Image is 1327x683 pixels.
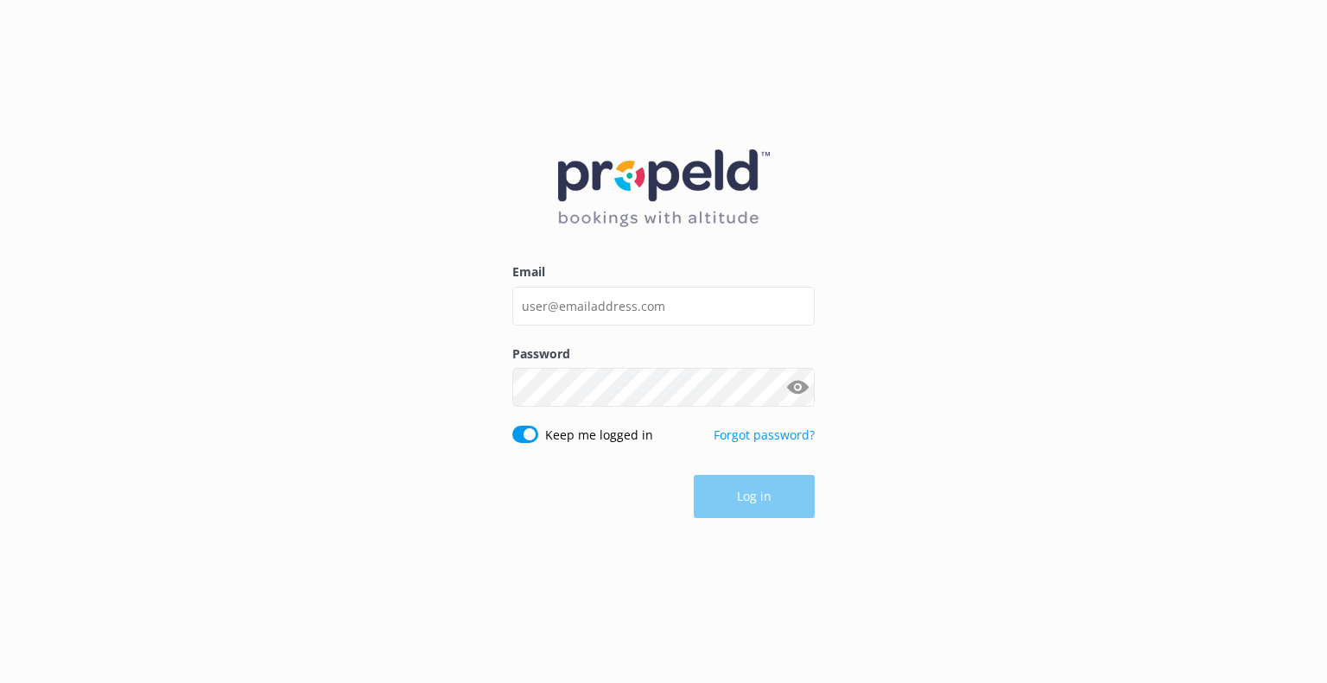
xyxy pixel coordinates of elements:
[558,149,770,228] img: 12-1677471078.png
[512,287,815,326] input: user@emailaddress.com
[512,262,815,281] label: Email
[545,426,653,445] label: Keep me logged in
[714,427,815,443] a: Forgot password?
[512,345,815,364] label: Password
[780,370,815,405] button: Show password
